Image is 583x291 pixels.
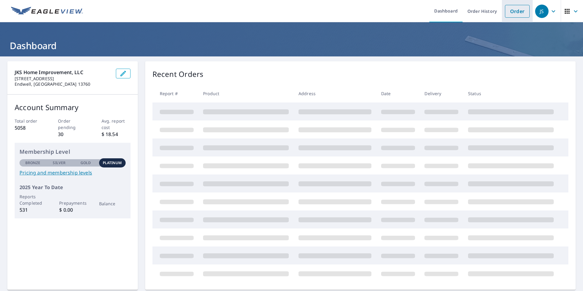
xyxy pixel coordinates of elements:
p: Balance [99,200,126,207]
th: Status [463,84,559,102]
p: Order pending [58,118,87,131]
p: Prepayments [59,200,86,206]
p: $ 18.54 [102,131,131,138]
th: Product [198,84,294,102]
th: Date [376,84,420,102]
p: Endwell, [GEOGRAPHIC_DATA] 13760 [15,81,111,87]
p: 531 [20,206,46,214]
div: JS [535,5,549,18]
p: [STREET_ADDRESS] [15,76,111,81]
h1: Dashboard [7,39,576,52]
img: EV Logo [11,7,83,16]
th: Address [294,84,376,102]
p: 5058 [15,124,44,131]
a: Pricing and membership levels [20,169,126,176]
p: JKS Home Improvement, LLC [15,69,111,76]
p: Account Summary [15,102,131,113]
p: $ 0.00 [59,206,86,214]
th: Report # [152,84,199,102]
p: Silver [53,160,66,166]
p: Bronze [25,160,41,166]
p: Membership Level [20,148,126,156]
p: Platinum [103,160,122,166]
p: Total order [15,118,44,124]
p: Gold [80,160,91,166]
p: 30 [58,131,87,138]
p: 2025 Year To Date [20,184,126,191]
th: Delivery [420,84,463,102]
p: Reports Completed [20,193,46,206]
p: Recent Orders [152,69,204,80]
p: Avg. report cost [102,118,131,131]
a: Order [505,5,530,18]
